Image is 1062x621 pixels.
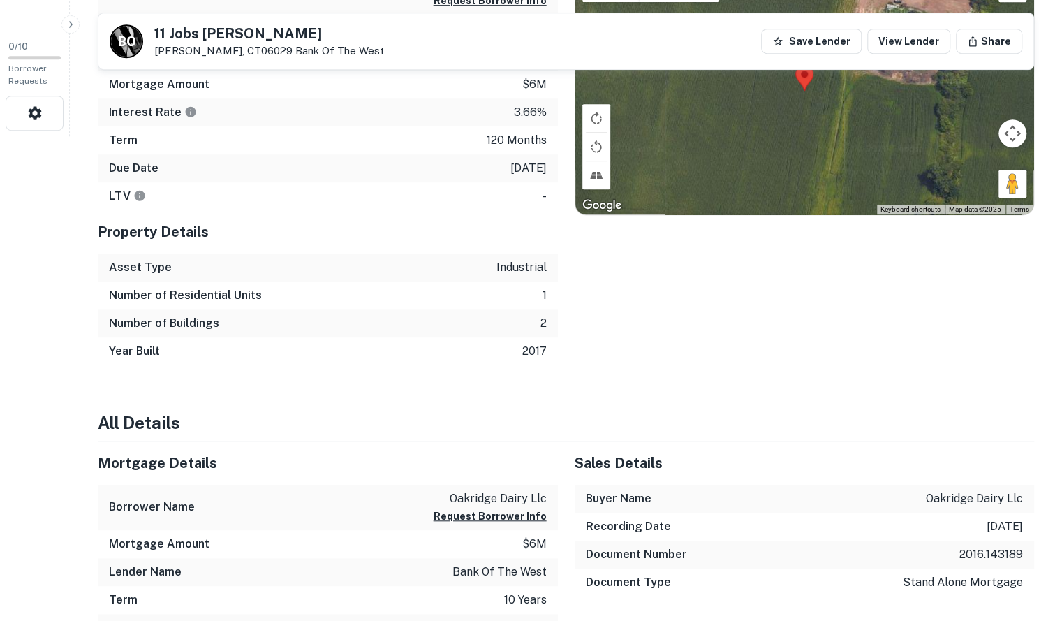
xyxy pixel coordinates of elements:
iframe: Chat Widget [992,509,1062,576]
p: [DATE] [987,518,1023,535]
h6: Term [109,592,138,608]
p: 2 [540,315,547,332]
button: Map camera controls [998,119,1026,147]
span: 0 / 10 [8,41,28,52]
h6: Document Number [586,546,687,563]
h6: LTV [109,188,146,205]
p: - [543,188,547,205]
p: $6m [522,536,547,553]
h5: Property Details [98,221,558,242]
p: industrial [496,259,547,276]
p: $6m [522,76,547,93]
h6: Term [109,132,138,149]
h6: Document Type [586,574,671,591]
button: Request Borrower Info [434,508,547,525]
button: Keyboard shortcuts [880,205,941,214]
a: Bank Of The West [295,45,384,57]
h5: Mortgage Details [98,453,558,474]
p: 1 [543,287,547,304]
h6: Buyer Name [586,490,651,507]
h6: Mortgage Amount [109,76,209,93]
p: oakridge dairy llc [926,490,1023,507]
h6: Asset Type [109,259,172,276]
svg: The interest rates displayed on the website are for informational purposes only and may be report... [184,105,197,118]
p: 120 months [487,132,547,149]
p: 3.66% [514,104,547,121]
svg: LTVs displayed on the website are for informational purposes only and may be reported incorrectly... [133,189,146,202]
a: View Lender [867,29,950,54]
a: B O [110,24,143,58]
h6: Borrower Name [109,499,195,516]
p: 2017 [522,343,547,360]
h6: Number of Residential Units [109,287,262,304]
p: stand alone mortgage [903,574,1023,591]
h6: Year Built [109,343,160,360]
h5: Sales Details [575,453,1035,474]
p: [DATE] [510,160,547,177]
span: Borrower Requests [8,64,47,86]
button: Rotate map counterclockwise [582,133,610,161]
button: Tilt map [582,161,610,189]
button: Rotate map clockwise [582,104,610,132]
p: B O [118,32,135,51]
h4: All Details [98,410,1034,435]
button: Drag Pegman onto the map to open Street View [998,170,1026,198]
span: Map data ©2025 [949,205,1001,213]
h6: Mortgage Amount [109,536,209,553]
p: bank of the west [452,564,547,580]
h5: 11 Jobs [PERSON_NAME] [154,27,384,41]
p: [PERSON_NAME], CT06029 [154,45,384,57]
button: Share [956,29,1022,54]
h6: Lender Name [109,564,182,580]
button: Save Lender [761,29,862,54]
p: 10 years [504,592,547,608]
h6: Recording Date [586,518,671,535]
h6: Due Date [109,160,158,177]
a: Open this area in Google Maps (opens a new window) [579,196,625,214]
p: 2016.143189 [959,546,1023,563]
h6: Interest Rate [109,104,197,121]
a: Terms (opens in new tab) [1010,205,1029,213]
img: Google [579,196,625,214]
p: oakridge dairy llc [434,490,547,507]
h6: Number of Buildings [109,315,219,332]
